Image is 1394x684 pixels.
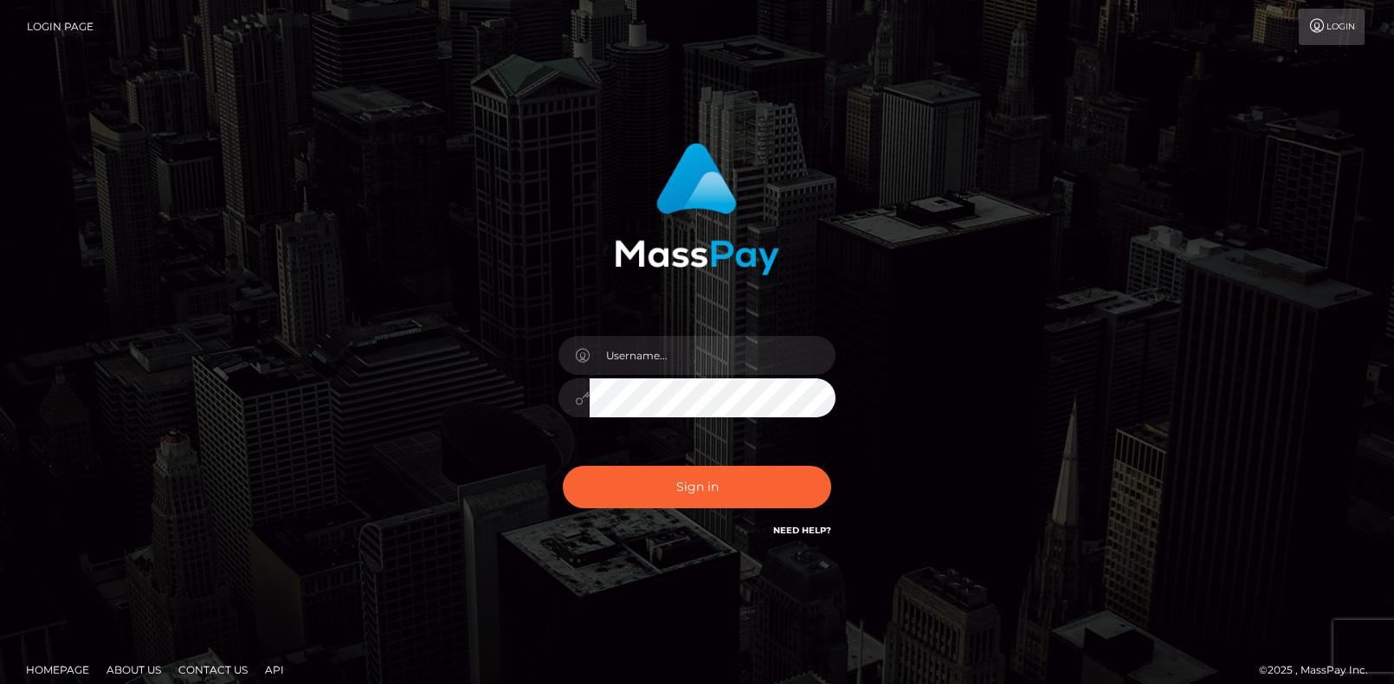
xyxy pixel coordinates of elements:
a: Login [1299,9,1365,45]
input: Username... [590,336,836,375]
a: Login Page [27,9,94,45]
img: MassPay Login [615,143,779,275]
a: API [258,656,291,683]
a: Need Help? [773,525,831,536]
button: Sign in [563,466,831,508]
div: © 2025 , MassPay Inc. [1259,661,1381,680]
a: Homepage [19,656,96,683]
a: About Us [100,656,168,683]
a: Contact Us [171,656,255,683]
